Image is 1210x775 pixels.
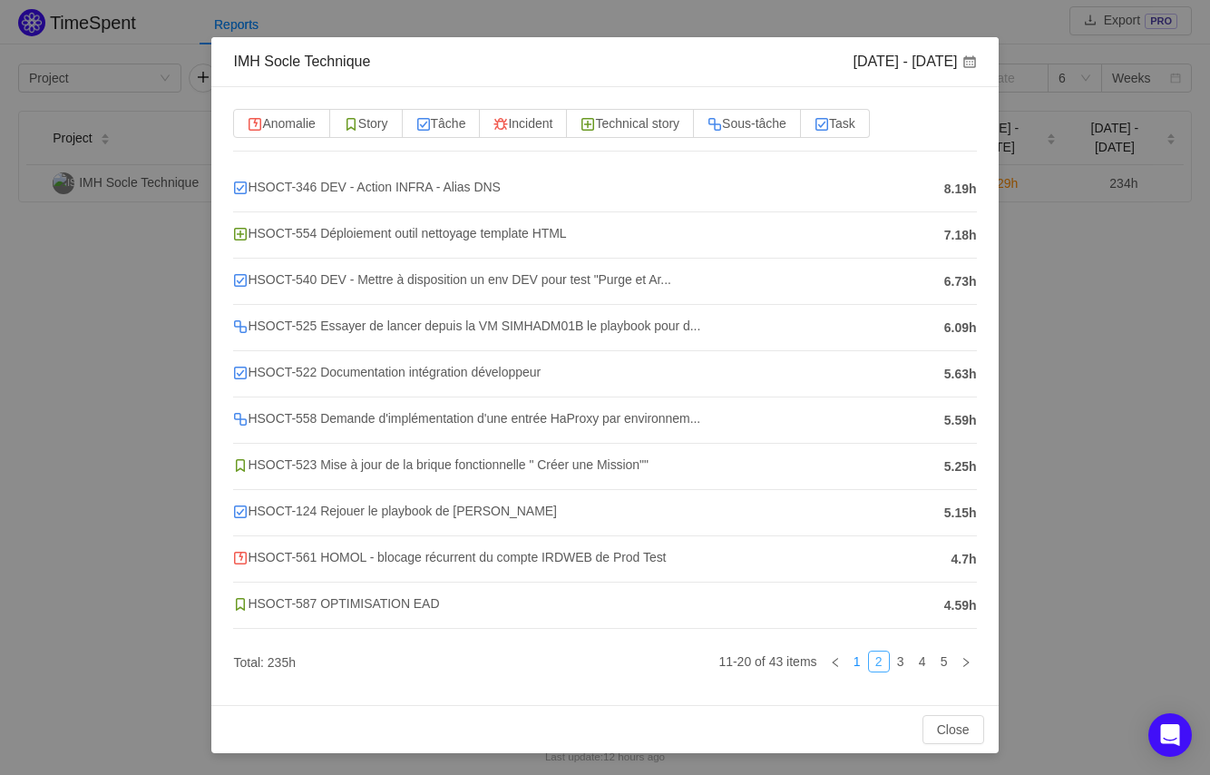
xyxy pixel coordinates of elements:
[933,651,955,672] li: 5
[233,181,248,195] img: 10318
[815,117,829,132] img: 10318
[233,180,500,194] span: HSOCT-346 DEV - Action INFRA - Alias DNS
[344,117,358,132] img: 10315
[248,117,262,132] img: 10304
[951,550,977,569] span: 4.7h
[912,651,933,672] li: 4
[233,412,248,427] img: 10316
[869,652,889,672] a: 2
[416,117,431,132] img: 10318
[825,651,846,672] li: Previous Page
[955,651,977,672] li: Next Page
[944,272,977,291] span: 6.73h
[233,596,439,611] span: HSOCT-587 OPTIMISATION EAD
[922,715,984,744] button: Close
[233,504,556,518] span: HSOCT-124 Rejouer le playbook de [PERSON_NAME]
[344,116,388,131] span: Story
[233,226,566,240] span: HSOCT-554 Déploiement outil nettoyage template HTML
[891,652,911,672] a: 3
[233,366,248,380] img: 10318
[233,319,700,333] span: HSOCT-525 Essayer de lancer depuis la VM SIMHADM01B le playbook pour d...
[233,365,541,379] span: HSOCT-522 Documentation intégration développeur
[890,651,912,672] li: 3
[718,651,816,672] li: 11-20 of 43 items
[493,116,552,131] span: Incident
[233,411,700,426] span: HSOCT-558 Demande d'implémentation d'une entrée HaProxy par environnem...
[847,652,867,672] a: 1
[233,458,248,473] img: 10315
[1148,713,1192,757] div: Open Intercom Messenger
[944,457,977,476] span: 5.25h
[416,116,466,131] span: Tâche
[233,551,248,565] img: 10304
[934,652,954,672] a: 5
[868,651,890,672] li: 2
[707,117,722,132] img: 10316
[846,651,868,672] li: 1
[233,597,248,612] img: 10315
[233,272,670,287] span: HSOCT-540 DEV - Mettre à disposition un env DEV pour test "Purge et Ar...
[581,116,679,131] span: Technical story
[581,117,595,132] img: 10311
[944,504,977,523] span: 5.15h
[233,273,248,288] img: 10318
[233,52,370,72] div: IMH Socle Technique
[944,596,977,615] span: 4.59h
[830,657,841,668] i: icon: left
[233,505,248,519] img: 10318
[944,365,977,384] span: 5.63h
[248,116,315,131] span: Anomalie
[944,180,977,199] span: 8.19h
[815,116,855,131] span: Task
[854,52,977,72] div: [DATE] - [DATE]
[707,116,786,131] span: Sous-tâche
[233,319,248,334] img: 10316
[233,655,296,670] span: Total: 235h
[233,457,649,472] span: HSOCT-523 Mise à jour de la brique fonctionnelle " Créer une Mission""
[961,657,971,668] i: icon: right
[944,411,977,430] span: 5.59h
[944,226,977,245] span: 7.18h
[912,652,932,672] a: 4
[944,319,977,338] span: 6.09h
[233,227,248,241] img: 10311
[233,550,666,564] span: HSOCT-561 HOMOL - blocage récurrent du compte IRDWEB de Prod Test
[493,117,508,132] img: 10303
